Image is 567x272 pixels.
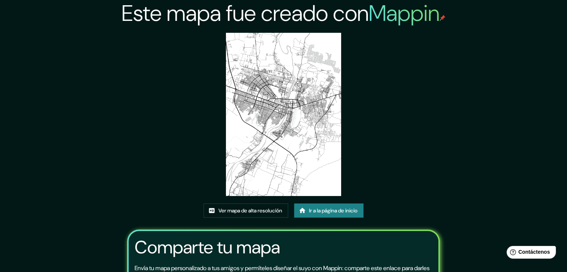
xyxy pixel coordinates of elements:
a: Ir a la página de inicio [294,203,363,218]
font: Comparte tu mapa [135,235,280,259]
font: Ver mapa de alta resolución [218,207,282,214]
a: Ver mapa de alta resolución [204,203,288,218]
iframe: Lanzador de widgets de ayuda [501,243,559,264]
img: pin de mapeo [440,15,445,21]
font: Ir a la página de inicio [309,207,357,214]
img: created-map [226,33,341,196]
